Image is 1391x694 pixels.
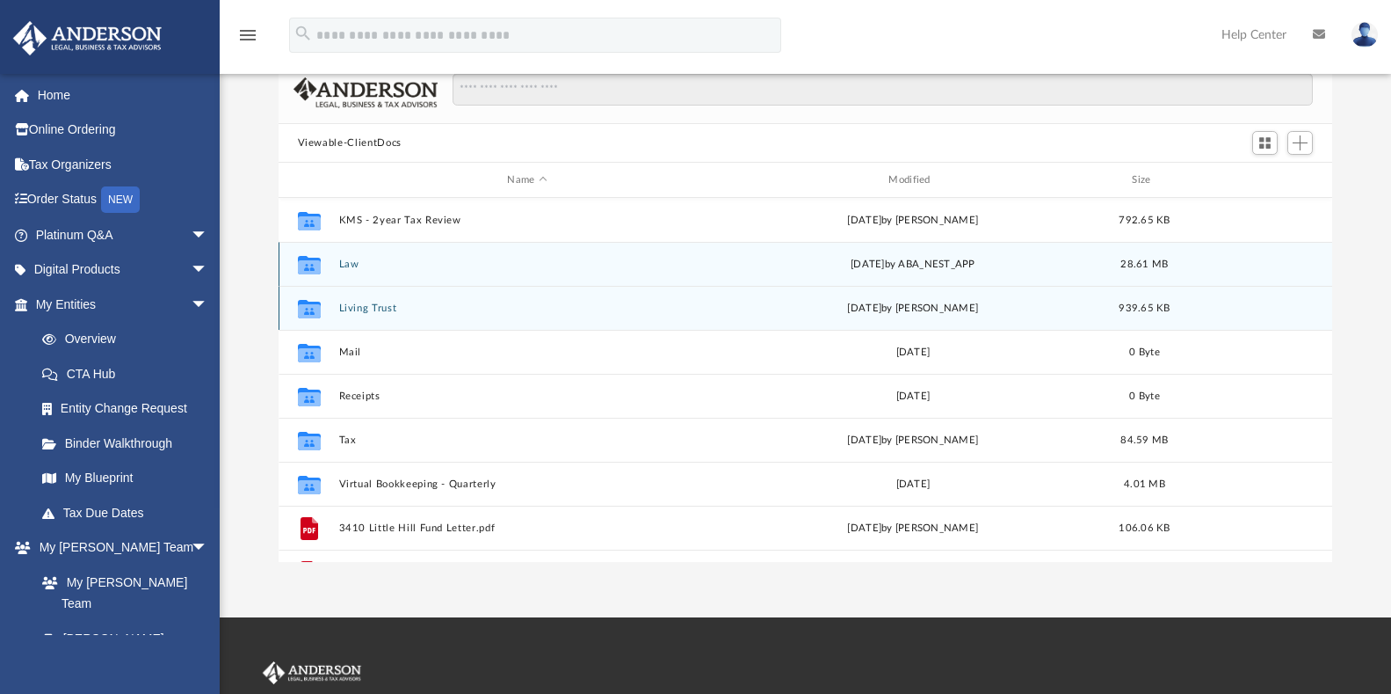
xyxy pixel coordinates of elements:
[724,521,1102,537] div: [DATE] by [PERSON_NAME]
[1252,131,1279,156] button: Switch to Grid View
[237,33,258,46] a: menu
[237,25,258,46] i: menu
[191,252,226,289] span: arrow_drop_down
[286,172,330,188] div: id
[338,435,716,446] button: Tax
[25,356,235,391] a: CTA Hub
[338,259,716,270] button: Law
[12,182,235,218] a: Order StatusNEW
[724,477,1102,493] div: [DATE]
[724,257,1102,273] div: [DATE] by ABA_NEST_APP
[1129,391,1160,401] span: 0 Byte
[1287,131,1314,156] button: Add
[338,215,716,226] button: KMS - 2year Tax Review
[724,433,1102,449] div: [DATE] by [PERSON_NAME]
[1120,259,1168,269] span: 28.61 MB
[25,495,235,530] a: Tax Due Dates
[25,565,217,621] a: My [PERSON_NAME] Team
[191,530,226,566] span: arrow_drop_down
[12,147,235,182] a: Tax Organizers
[12,530,226,566] a: My [PERSON_NAME] Teamarrow_drop_down
[8,21,167,55] img: Anderson Advisors Platinum Portal
[101,186,140,213] div: NEW
[1124,479,1165,489] span: 4.01 MB
[25,426,235,461] a: Binder Walkthrough
[1119,523,1170,533] span: 106.06 KB
[279,198,1333,562] div: grid
[25,621,226,677] a: [PERSON_NAME] System
[724,213,1102,229] div: [DATE] by [PERSON_NAME]
[298,135,402,151] button: Viewable-ClientDocs
[293,24,313,43] i: search
[191,287,226,323] span: arrow_drop_down
[12,113,235,148] a: Online Ordering
[12,217,235,252] a: Platinum Q&Aarrow_drop_down
[723,172,1101,188] div: Modified
[25,322,235,357] a: Overview
[1129,347,1160,357] span: 0 Byte
[1351,22,1378,47] img: User Pic
[724,301,1102,317] div: [DATE] by [PERSON_NAME]
[453,73,1313,106] input: Search files and folders
[1119,303,1170,313] span: 939.65 KB
[12,252,235,288] a: Digital Productsarrow_drop_down
[25,391,235,427] a: Entity Change Request
[1109,172,1179,188] div: Size
[338,522,716,534] button: 3410 Little Hill Fund Letter.pdf
[1120,435,1168,445] span: 84.59 MB
[338,391,716,402] button: Receipts
[259,661,365,684] img: Anderson Advisors Platinum Portal
[724,345,1102,361] div: [DATE]
[12,287,235,322] a: My Entitiesarrow_drop_down
[338,347,716,358] button: Mail
[25,461,226,496] a: My Blueprint
[724,389,1102,405] div: [DATE]
[1187,172,1310,188] div: id
[1119,216,1170,225] span: 792.65 KB
[337,172,715,188] div: Name
[338,303,716,314] button: Living Trust
[191,217,226,253] span: arrow_drop_down
[338,478,716,490] button: Virtual Bookkeeping - Quarterly
[12,77,235,113] a: Home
